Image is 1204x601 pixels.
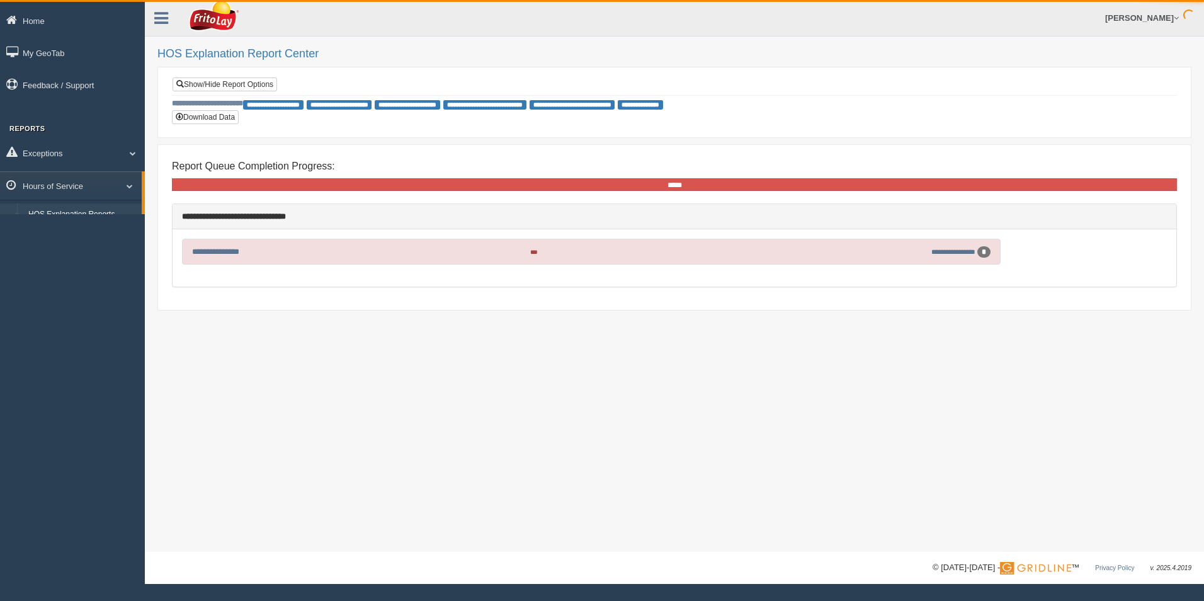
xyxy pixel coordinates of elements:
[157,48,1191,60] h2: HOS Explanation Report Center
[1000,562,1071,575] img: Gridline
[23,203,142,226] a: HOS Explanation Reports
[1150,564,1191,571] span: v. 2025.4.2019
[1095,564,1134,571] a: Privacy Policy
[172,161,1177,172] h4: Report Queue Completion Progress:
[173,77,277,91] a: Show/Hide Report Options
[172,110,239,124] button: Download Data
[933,561,1191,575] div: © [DATE]-[DATE] - ™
